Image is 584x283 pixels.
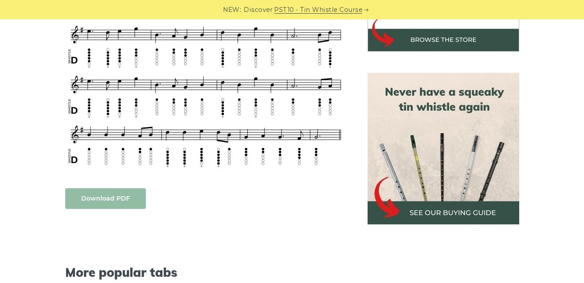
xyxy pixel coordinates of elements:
span: NEW: [223,5,241,15]
a: Download PDF [65,188,146,209]
span: More popular tabs [65,265,346,280]
img: tin whistle buying guide [368,73,519,224]
a: PST10 - Tin Whistle Course [274,5,362,15]
span: Discover [244,5,273,15]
